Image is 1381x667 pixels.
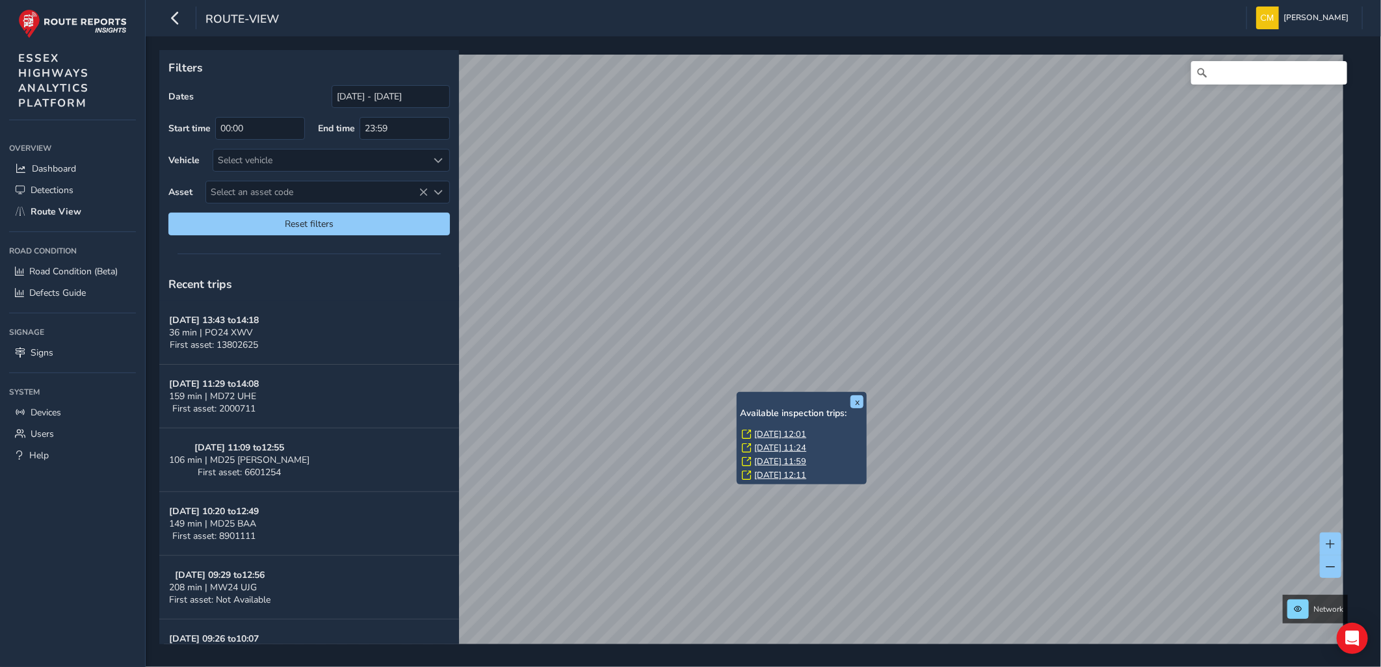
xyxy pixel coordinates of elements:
h6: Available inspection trips: [740,408,863,419]
p: Filters [168,59,450,76]
button: [DATE] 09:29 to12:56208 min | MW24 UJGFirst asset: Not Available [159,556,459,620]
button: [DATE] 11:29 to14:08159 min | MD72 UHEFirst asset: 2000711 [159,365,459,428]
span: First asset: 2000711 [172,402,256,415]
span: Users [31,428,54,440]
label: Asset [168,186,192,198]
span: First asset: Not Available [169,594,270,606]
a: Users [9,423,136,445]
span: Signs [31,347,53,359]
span: 159 min | MD72 UHE [169,390,256,402]
label: Start time [168,122,211,135]
strong: [DATE] 11:29 to 14:08 [169,378,259,390]
div: System [9,382,136,402]
div: Road Condition [9,241,136,261]
label: Vehicle [168,154,200,166]
span: Defects Guide [29,287,86,299]
span: route-view [205,11,279,29]
span: 106 min | MD25 [PERSON_NAME] [169,454,309,466]
a: Signs [9,342,136,363]
button: Reset filters [168,213,450,235]
a: Dashboard [9,158,136,179]
div: Select an asset code [428,181,449,203]
div: Select vehicle [213,150,428,171]
span: First asset: 8901111 [172,530,256,542]
span: 36 min | PO24 XWV [169,326,253,339]
span: 208 min | MW24 UJG [169,581,257,594]
a: [DATE] 11:24 [754,442,806,454]
a: [DATE] 11:59 [754,456,806,467]
div: Open Intercom Messenger [1337,623,1368,654]
img: rr logo [18,9,127,38]
span: First asset: 6601254 [198,466,281,478]
span: Devices [31,406,61,419]
span: Road Condition (Beta) [29,265,118,278]
strong: [DATE] 11:09 to 12:55 [194,441,284,454]
input: Search [1191,61,1347,85]
a: [DATE] 12:11 [754,469,806,481]
div: Overview [9,138,136,158]
a: Detections [9,179,136,201]
span: Network [1313,604,1343,614]
img: diamond-layout [1256,7,1279,29]
span: Route View [31,205,81,218]
span: Detections [31,184,73,196]
canvas: Map [164,55,1343,660]
span: 149 min | MD25 BAA [169,517,256,530]
span: ESSEX HIGHWAYS ANALYTICS PLATFORM [18,51,89,111]
button: x [850,395,863,408]
button: [DATE] 11:09 to12:55106 min | MD25 [PERSON_NAME]First asset: 6601254 [159,428,459,492]
button: [DATE] 13:43 to14:1836 min | PO24 XWVFirst asset: 13802625 [159,301,459,365]
label: End time [318,122,355,135]
a: Route View [9,201,136,222]
strong: [DATE] 09:29 to 12:56 [175,569,265,581]
span: [PERSON_NAME] [1283,7,1348,29]
button: [PERSON_NAME] [1256,7,1353,29]
a: [DATE] 12:01 [754,428,806,440]
span: Dashboard [32,163,76,175]
span: Reset filters [178,218,440,230]
span: Select an asset code [206,181,428,203]
label: Dates [168,90,194,103]
a: Help [9,445,136,466]
strong: [DATE] 10:20 to 12:49 [169,505,259,517]
strong: [DATE] 13:43 to 14:18 [169,314,259,326]
span: First asset: 13802625 [170,339,258,351]
span: Help [29,449,49,462]
div: Signage [9,322,136,342]
a: Road Condition (Beta) [9,261,136,282]
a: Defects Guide [9,282,136,304]
button: [DATE] 10:20 to12:49149 min | MD25 BAAFirst asset: 8901111 [159,492,459,556]
span: Recent trips [168,276,232,292]
strong: [DATE] 09:26 to 10:07 [169,633,259,645]
a: Devices [9,402,136,423]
